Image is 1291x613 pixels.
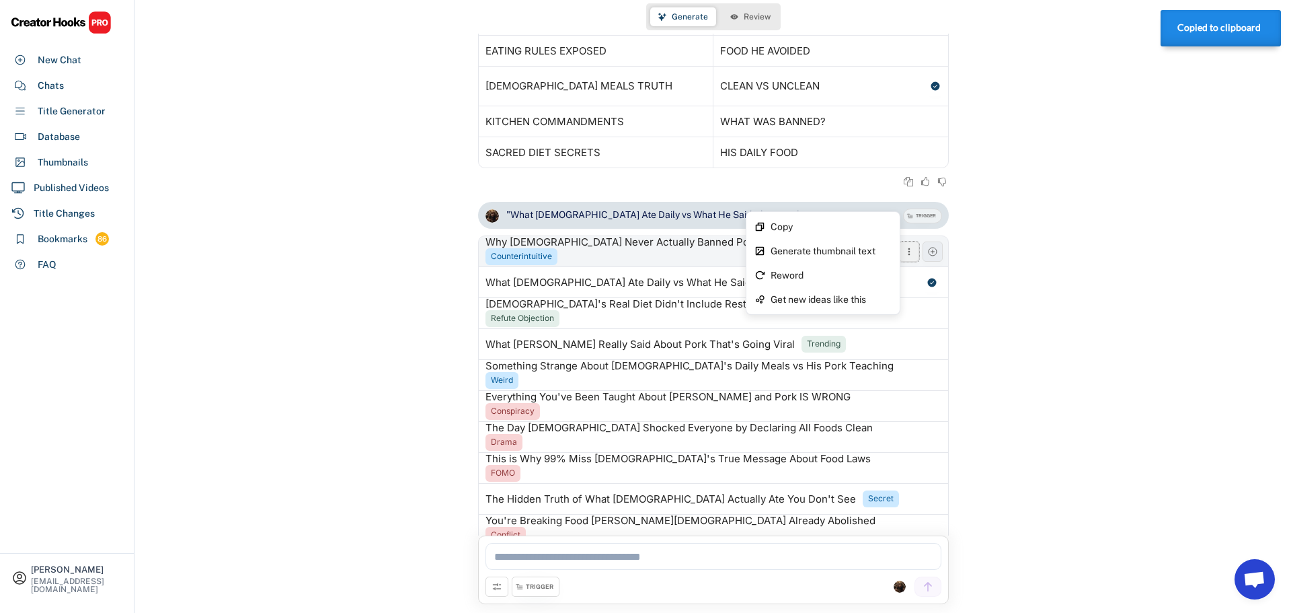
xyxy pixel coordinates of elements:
[722,7,779,26] button: Review
[771,271,892,280] div: Reword
[491,468,515,479] div: FOMO
[720,147,798,158] div: HIS DAILY FOOD
[771,295,892,304] div: Get new ideas like this
[31,565,122,574] div: [PERSON_NAME]
[491,406,535,417] div: Conspiracy
[38,232,87,246] div: Bookmarks
[485,339,795,350] div: What [PERSON_NAME] Really Said About Pork That's Going Viral
[916,213,936,219] div: TRIGGER
[38,79,64,93] div: Chats
[744,13,771,21] span: Review
[485,392,851,402] div: Everything You've Been Taught About [PERSON_NAME] and Pork IS WRONG
[506,209,806,222] div: "What [DEMOGRAPHIC_DATA] Ate Daily vs What He Said About Pork"
[38,258,56,272] div: FAQ
[485,46,607,57] div: EATING RULES EXPOSED
[720,81,820,92] div: CLEAN VS UNCLEAN
[491,251,552,262] div: Counterintuitive
[485,237,880,248] div: Why [DEMOGRAPHIC_DATA] Never Actually Banned Pork (It's Not What You Think)
[491,375,513,386] div: Weird
[894,581,906,593] img: channels4_profile.jpg
[491,530,520,541] div: Conflict
[771,246,892,256] div: Generate thumbnail text
[1177,22,1261,33] strong: Copied to clipboard
[491,313,554,324] div: Refute Objection
[38,155,88,170] div: Thumbnails
[38,130,80,144] div: Database
[38,104,106,118] div: Title Generator
[485,147,600,158] div: SACRED DIET SECRETS
[807,338,840,350] div: Trending
[38,53,81,67] div: New Chat
[485,299,830,310] div: [DEMOGRAPHIC_DATA]'s Real Diet Didn't Include Restrictive Food Laws
[672,13,708,21] span: Generate
[485,81,672,92] div: [DEMOGRAPHIC_DATA] MEALS TRUTH
[485,423,873,433] div: The Day [DEMOGRAPHIC_DATA] Shocked Everyone by Declaring All Foods Clean
[491,437,517,448] div: Drama
[771,222,892,231] div: Copy
[868,493,894,505] div: Secret
[485,494,856,505] div: The Hidden Truth of What [DEMOGRAPHIC_DATA] Actually Ate You Don't See
[485,454,871,464] div: This is Why 99% Miss [DEMOGRAPHIC_DATA]'s True Message About Food Laws
[720,116,826,127] div: WHAT WAS BANNED?
[720,46,810,57] div: FOOD HE AVOIDED
[1235,559,1275,600] a: Open chat
[526,583,553,591] div: TRIGGER
[485,515,875,526] div: You're Breaking Food [PERSON_NAME][DEMOGRAPHIC_DATA] Already Abolished
[485,116,624,127] div: KITCHEN COMMANDMENTS
[34,207,95,221] div: Title Changes
[650,7,716,26] button: Generate
[95,233,109,245] div: 86
[31,577,122,593] div: [EMAIL_ADDRESS][DOMAIN_NAME]
[485,209,499,223] img: channels4_profile.jpg
[11,11,112,34] img: CHPRO%20Logo.svg
[485,277,807,288] div: What [DEMOGRAPHIC_DATA] Ate Daily vs What He Said About Pork
[485,361,894,371] div: Something Strange About [DEMOGRAPHIC_DATA]'s Daily Meals vs His Pork Teaching
[34,181,109,195] div: Published Videos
